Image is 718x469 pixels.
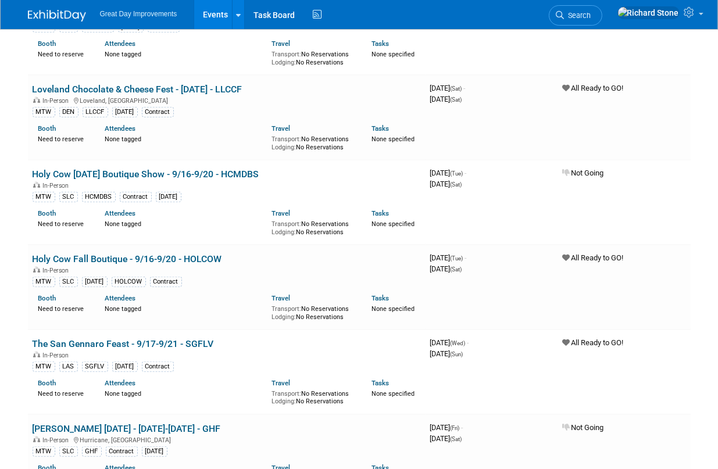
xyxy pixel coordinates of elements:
span: In-Person [43,352,73,359]
a: Booth [38,209,56,217]
span: [DATE] [430,423,463,432]
img: In-Person Event [33,97,40,103]
a: Booth [38,379,56,387]
span: [DATE] [430,338,469,347]
a: Search [549,5,602,26]
div: None tagged [105,388,263,398]
div: No Reservations No Reservations [272,388,354,406]
span: [DATE] [430,253,467,262]
div: None tagged [105,303,263,313]
span: In-Person [43,436,73,444]
img: In-Person Event [33,352,40,357]
div: MTW [33,107,55,117]
a: Attendees [105,209,135,217]
img: In-Person Event [33,436,40,442]
span: Transport: [272,305,301,313]
span: Lodging: [272,144,296,151]
div: Need to reserve [38,133,88,144]
span: None specified [371,220,415,228]
span: (Sat) [451,436,462,442]
span: All Ready to GO! [563,253,624,262]
span: [DATE] [430,434,462,443]
div: None tagged [105,218,263,228]
span: (Tue) [451,170,463,177]
a: Attendees [105,379,135,387]
span: Lodging: [272,313,296,321]
div: No Reservations No Reservations [272,48,354,66]
span: (Sat) [451,96,462,103]
span: [DATE] [430,169,467,177]
a: The San Gennaro Feast - 9/17-9/21 - SGFLV [33,338,214,349]
span: None specified [371,390,415,398]
a: Holy Cow [DATE] Boutique Show - 9/16-9/20 - HCMDBS [33,169,259,180]
div: [DATE] [156,192,181,202]
span: In-Person [43,97,73,105]
span: None specified [371,135,415,143]
img: In-Person Event [33,182,40,188]
span: (Wed) [451,340,466,346]
div: GHF [82,446,102,457]
span: None specified [371,305,415,313]
a: Travel [272,40,290,48]
div: No Reservations No Reservations [272,218,354,236]
span: (Tue) [451,255,463,262]
span: All Ready to GO! [563,338,624,347]
span: (Sat) [451,181,462,188]
a: Booth [38,124,56,133]
a: Tasks [371,124,389,133]
a: Attendees [105,124,135,133]
div: [DATE] [112,361,138,372]
span: Search [565,11,591,20]
div: MTW [33,446,55,457]
a: Travel [272,209,290,217]
a: Travel [272,379,290,387]
span: (Fri) [451,425,460,431]
div: HCMDBS [82,192,116,202]
div: SLC [59,192,78,202]
span: Transport: [272,51,301,58]
div: None tagged [105,48,263,59]
a: Attendees [105,294,135,302]
a: Travel [272,124,290,133]
img: Richard Stone [617,6,680,19]
div: SLC [59,446,78,457]
div: Contract [120,192,152,202]
a: Booth [38,40,56,48]
a: Loveland Chocolate & Cheese Fest - [DATE] - LLCCF [33,84,242,95]
a: [PERSON_NAME] [DATE] - [DATE]-[DATE] - GHF [33,423,221,434]
span: Not Going [563,169,604,177]
span: Transport: [272,220,301,228]
div: SGFLV [82,361,108,372]
span: [DATE] [430,349,463,358]
div: SLC [59,277,78,287]
div: LAS [59,361,78,372]
img: ExhibitDay [28,10,86,22]
div: Contract [142,107,174,117]
div: Contract [106,446,138,457]
a: Attendees [105,40,135,48]
div: [DATE] [142,446,167,457]
a: Tasks [371,379,389,387]
span: Lodging: [272,398,296,405]
span: (Sun) [451,351,463,357]
span: - [465,253,467,262]
a: Tasks [371,209,389,217]
div: [DATE] [82,277,108,287]
span: - [467,338,469,347]
div: None tagged [105,133,263,144]
span: Transport: [272,135,301,143]
span: [DATE] [430,264,462,273]
a: Travel [272,294,290,302]
div: Need to reserve [38,303,88,313]
div: Need to reserve [38,48,88,59]
div: MTW [33,277,55,287]
div: Loveland, [GEOGRAPHIC_DATA] [33,95,421,105]
img: In-Person Event [33,267,40,273]
span: - [465,169,467,177]
span: - [464,84,466,92]
span: Lodging: [272,228,296,236]
div: Contract [150,277,182,287]
span: [DATE] [430,180,462,188]
span: Great Day Improvements [100,10,177,18]
span: Not Going [563,423,604,432]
